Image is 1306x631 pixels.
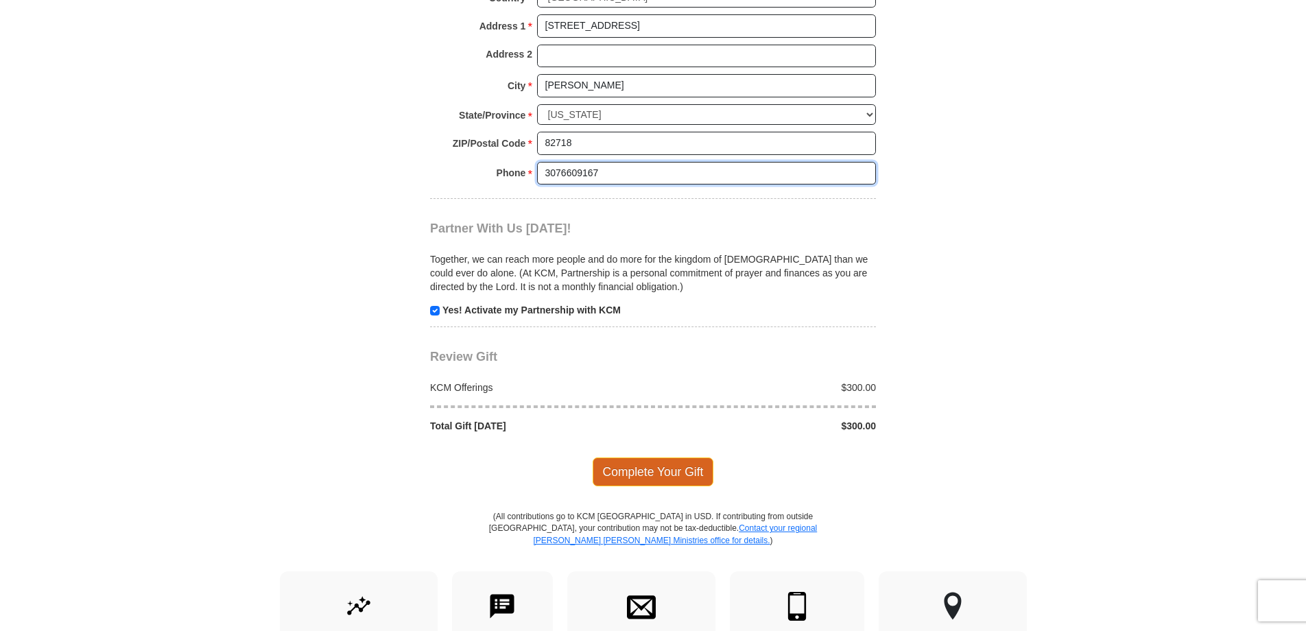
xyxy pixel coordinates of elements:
span: Partner With Us [DATE]! [430,222,571,235]
strong: Yes! Activate my Partnership with KCM [442,305,621,315]
div: $300.00 [653,381,883,394]
img: envelope.svg [627,592,656,621]
strong: City [508,76,525,95]
div: $300.00 [653,419,883,433]
img: text-to-give.svg [488,592,517,621]
span: Complete Your Gift [593,457,714,486]
strong: State/Province [459,106,525,125]
span: Review Gift [430,350,497,364]
img: other-region [943,592,962,621]
p: Together, we can reach more people and do more for the kingdom of [DEMOGRAPHIC_DATA] than we coul... [430,252,876,294]
img: mobile.svg [783,592,811,621]
strong: Address 2 [486,45,532,64]
a: Contact your regional [PERSON_NAME] [PERSON_NAME] Ministries office for details. [533,523,817,545]
div: KCM Offerings [423,381,654,394]
strong: Phone [497,163,526,182]
strong: ZIP/Postal Code [453,134,526,153]
p: (All contributions go to KCM [GEOGRAPHIC_DATA] in USD. If contributing from outside [GEOGRAPHIC_D... [488,511,818,571]
div: Total Gift [DATE] [423,419,654,433]
strong: Address 1 [479,16,526,36]
img: give-by-stock.svg [344,592,373,621]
